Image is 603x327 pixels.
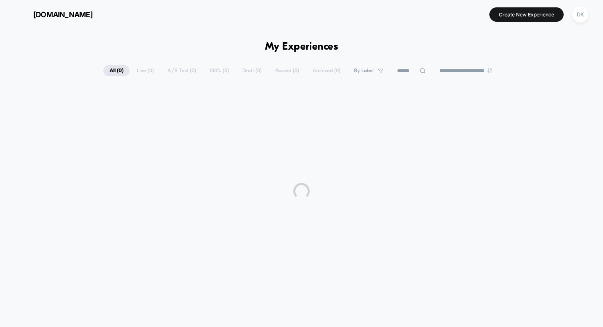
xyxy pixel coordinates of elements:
[570,6,591,23] button: DK
[572,7,588,23] div: DK
[103,65,130,76] span: All ( 0 )
[487,68,492,73] img: end
[12,8,95,21] button: [DOMAIN_NAME]
[354,68,374,74] span: By Label
[33,10,93,19] span: [DOMAIN_NAME]
[265,41,338,53] h1: My Experiences
[489,7,564,22] button: Create New Experience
